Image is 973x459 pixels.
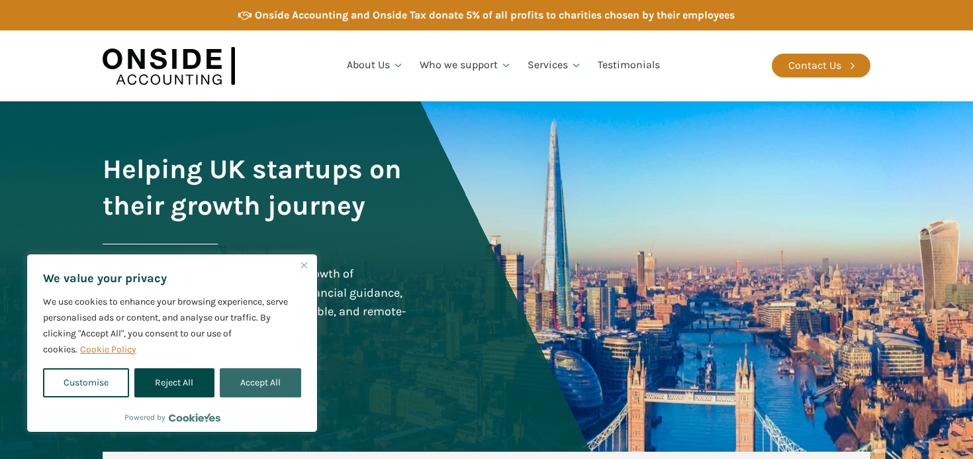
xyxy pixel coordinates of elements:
[43,368,129,397] button: Customise
[103,151,410,224] h1: Helping UK startups on their growth journey
[788,57,841,74] div: Contact Us
[124,411,220,424] div: Powered by
[296,257,312,273] button: Close
[772,54,870,77] a: Contact Us
[520,43,590,88] a: Services
[339,43,412,88] a: About Us
[26,254,318,433] div: We value your privacy
[255,7,735,24] div: Onside Accounting and Onside Tax donate 5% of all profits to charities chosen by their employees
[301,262,307,268] img: Close
[103,40,235,91] img: Onside Accounting
[43,270,301,286] p: We value your privacy
[590,43,668,88] a: Testimonials
[43,294,301,358] p: We use cookies to enhance your browsing experience, serve personalised ads or content, and analys...
[169,413,220,422] a: Visit CookieYes website
[220,368,301,397] button: Accept All
[79,343,137,356] a: Cookie Policy
[412,43,520,88] a: Who we support
[134,368,214,397] button: Reject All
